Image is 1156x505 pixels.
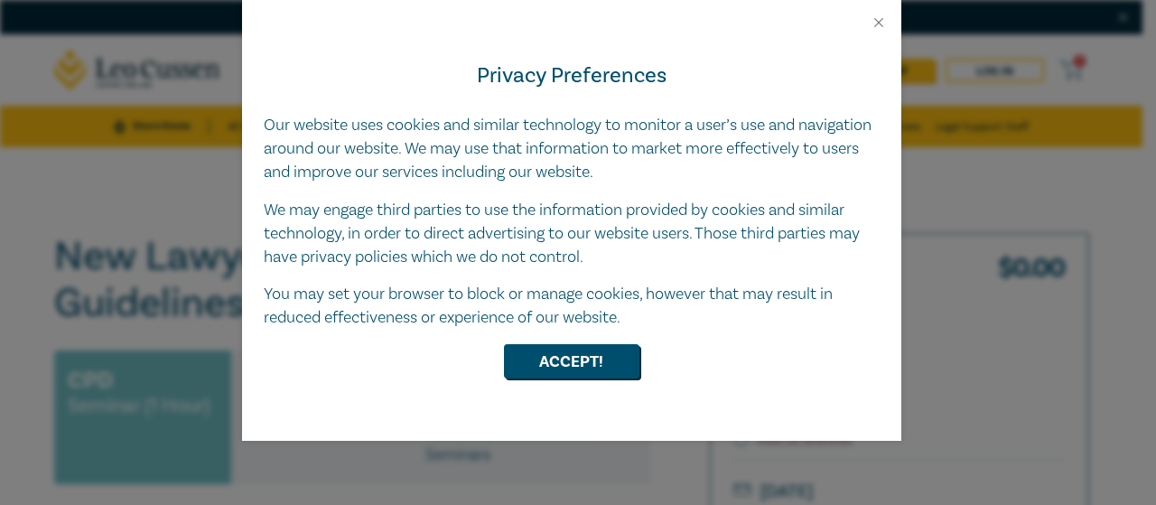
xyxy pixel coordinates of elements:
[871,14,887,31] button: Close
[264,199,880,269] p: We may engage third parties to use the information provided by cookies and similar technology, in...
[504,344,639,379] button: Accept!
[264,60,880,92] h4: Privacy Preferences
[264,114,880,184] p: Our website uses cookies and similar technology to monitor a user’s use and navigation around our...
[264,283,880,330] p: You may set your browser to block or manage cookies, however that may result in reduced effective...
